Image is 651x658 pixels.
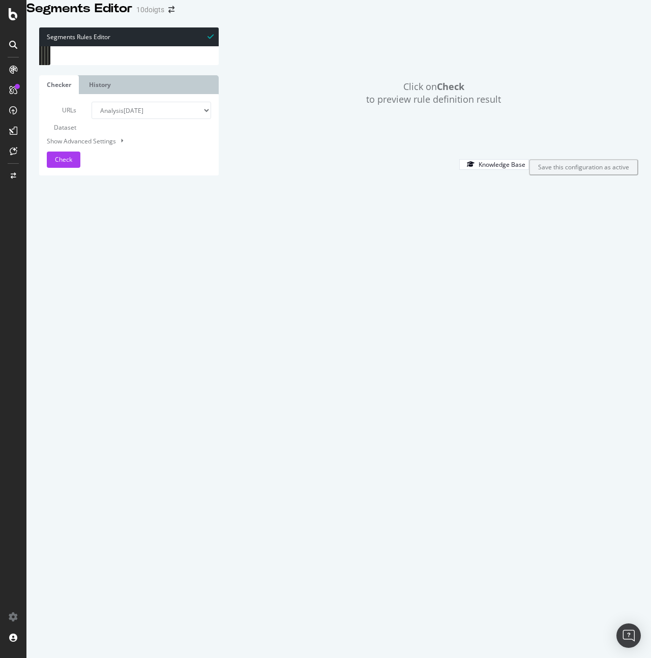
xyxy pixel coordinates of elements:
[479,160,525,169] div: Knowledge Base
[616,623,641,648] div: Open Intercom Messenger
[81,75,119,94] a: History
[366,80,501,106] span: Click on to preview rule definition result
[437,80,464,93] strong: Check
[538,163,629,171] div: Save this configuration as active
[39,102,84,136] label: URLs Dataset
[55,155,72,164] span: Check
[136,5,164,15] div: 10doigts
[39,75,79,94] a: Checker
[459,160,529,168] a: Knowledge Base
[459,159,529,170] button: Knowledge Base
[168,6,174,13] div: arrow-right-arrow-left
[208,32,214,41] span: Syntax is valid
[39,136,203,146] div: Show Advanced Settings
[529,159,638,175] button: Save this configuration as active
[39,27,219,46] div: Segments Rules Editor
[47,152,80,168] button: Check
